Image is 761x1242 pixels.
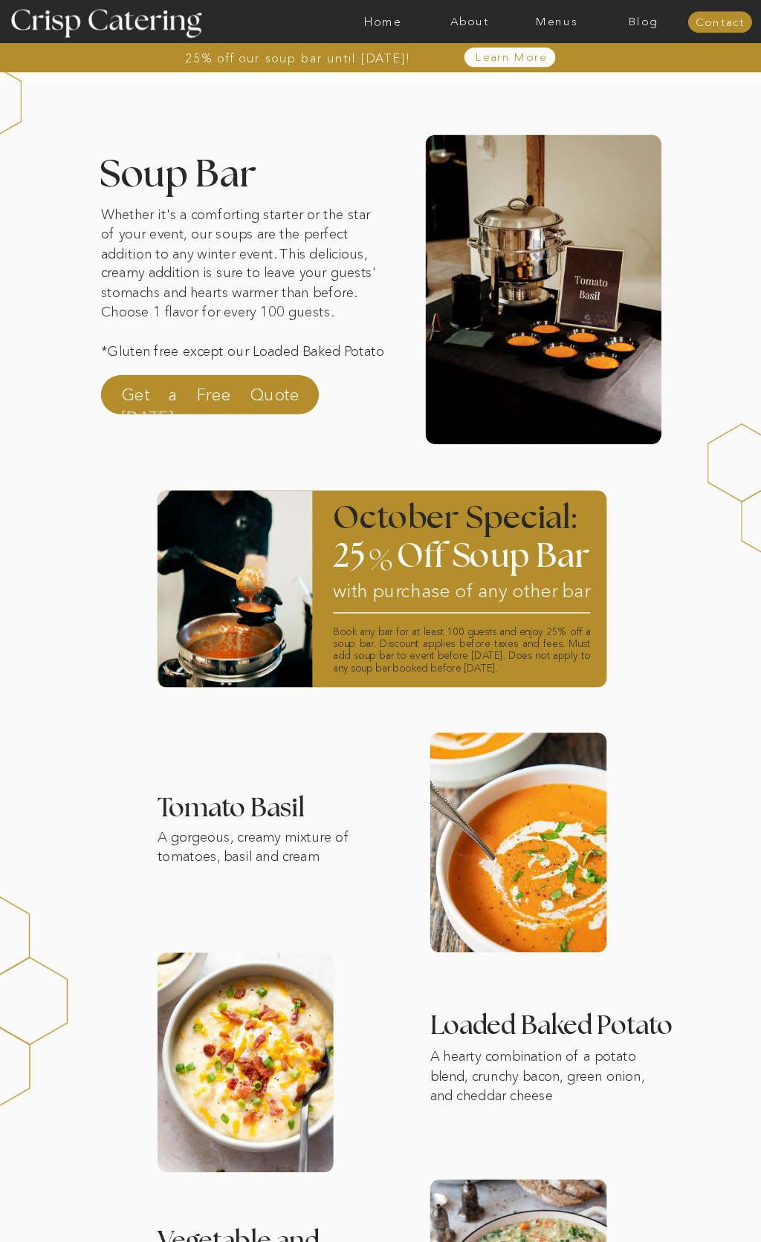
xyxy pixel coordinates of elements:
[340,16,427,28] a: Home
[430,1047,651,1124] p: A hearty combination of a potato blend, crunchy bacon, green onion, and cheddar cheese
[158,828,389,873] p: A gorgeous, creamy mixture of tomatoes, basil and cream
[101,205,388,381] p: Whether it's a comforting starter or the star of your event, our soups are the perfect addition t...
[121,383,299,414] a: Get a Free Quote [DATE]
[100,155,343,232] h2: Soup Bar
[430,1012,680,1044] h3: Loaded Baked Potato
[185,52,477,65] a: 25% off our soup bar until [DATE]!
[158,795,389,822] h3: Tomato Basil
[333,502,586,540] h2: October Special:
[333,625,590,680] a: Book any bar for at least 100 guests and enjoy 25% off a soup bar. Discount applies before taxes ...
[426,16,513,28] a: About
[688,16,752,29] a: Contact
[513,16,600,28] a: Menus
[447,51,577,64] a: Learn More
[333,580,597,605] a: with purchase of any other bar
[333,540,597,579] h2: 25 Off Soup Bar
[600,16,687,28] a: Blog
